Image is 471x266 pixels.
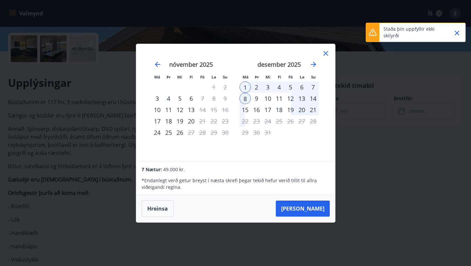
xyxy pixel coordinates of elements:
[186,104,197,115] div: 13
[190,74,193,79] small: Fi
[163,115,174,127] div: 18
[177,74,182,79] small: Mi
[197,93,208,104] div: Aðeins útritun í boði
[285,115,296,127] td: Not available. föstudagur, 26. desember 2025
[383,26,442,39] p: Staða þín uppfyllir ekki skilyrði
[152,93,163,104] td: Choose mánudagur, 3. nóvember 2025 as your check-in date. It’s available.
[239,81,251,93] div: Aðeins innritun í boði
[251,127,262,138] td: Not available. þriðjudagur, 30. desember 2025
[242,74,248,79] small: Má
[197,104,208,115] td: Choose föstudagur, 14. nóvember 2025 as your check-in date. It’s available.
[262,115,273,127] td: Not available. miðvikudagur, 24. desember 2025
[239,115,251,127] div: Aðeins útritun í boði
[251,115,262,127] td: Not available. þriðjudagur, 23. desember 2025
[220,104,231,115] td: Not available. sunnudagur, 16. nóvember 2025
[307,93,319,104] div: 14
[197,115,208,127] td: Choose föstudagur, 21. nóvember 2025 as your check-in date. It’s available.
[186,127,197,138] td: Choose fimmtudagur, 27. nóvember 2025 as your check-in date. It’s available.
[169,60,213,68] strong: nóvember 2025
[285,93,296,104] td: Choose föstudagur, 12. desember 2025 as your check-in date. It’s available.
[300,74,304,79] small: La
[307,115,319,127] td: Not available. sunnudagur, 28. desember 2025
[262,93,273,104] td: Choose miðvikudagur, 10. desember 2025 as your check-in date. It’s available.
[273,93,285,104] div: 11
[152,115,163,127] div: Aðeins innritun í boði
[296,93,307,104] td: Choose laugardagur, 13. desember 2025 as your check-in date. It’s available.
[239,104,251,115] td: Choose mánudagur, 15. desember 2025 as your check-in date. It’s available.
[296,104,307,115] td: Choose laugardagur, 20. desember 2025 as your check-in date. It’s available.
[163,93,174,104] td: Choose þriðjudagur, 4. nóvember 2025 as your check-in date. It’s available.
[285,104,296,115] td: Choose föstudagur, 19. desember 2025 as your check-in date. It’s available.
[197,127,208,138] td: Not available. föstudagur, 28. nóvember 2025
[251,81,262,93] div: 2
[197,93,208,104] td: Choose föstudagur, 7. nóvember 2025 as your check-in date. It’s available.
[152,127,163,138] td: Choose mánudagur, 24. nóvember 2025 as your check-in date. It’s available.
[278,74,281,79] small: Fi
[208,115,220,127] td: Not available. laugardagur, 22. nóvember 2025
[220,93,231,104] td: Not available. sunnudagur, 9. nóvember 2025
[262,127,273,138] td: Not available. miðvikudagur, 31. desember 2025
[251,93,262,104] td: Choose þriðjudagur, 9. desember 2025 as your check-in date. It’s available.
[251,81,262,93] td: Selected. þriðjudagur, 2. desember 2025
[309,60,317,68] div: Move forward to switch to the next month.
[262,81,273,93] div: 3
[208,104,220,115] td: Not available. laugardagur, 15. nóvember 2025
[273,104,285,115] div: 18
[163,127,174,138] td: Choose þriðjudagur, 25. nóvember 2025 as your check-in date. It’s available.
[163,93,174,104] div: 4
[208,93,220,104] td: Not available. laugardagur, 8. nóvember 2025
[273,115,285,127] td: Not available. fimmtudagur, 25. desember 2025
[251,93,262,104] div: 9
[239,115,251,127] td: Choose mánudagur, 22. desember 2025 as your check-in date. It’s available.
[186,115,197,127] div: 20
[144,52,327,153] div: Calendar
[307,104,319,115] div: 21
[288,74,293,79] small: Fö
[167,74,171,79] small: Þr
[186,115,197,127] td: Choose fimmtudagur, 20. nóvember 2025 as your check-in date. It’s available.
[208,127,220,138] td: Not available. laugardagur, 29. nóvember 2025
[285,81,296,93] div: 5
[152,104,163,115] td: Choose mánudagur, 10. nóvember 2025 as your check-in date. It’s available.
[174,93,186,104] td: Choose miðvikudagur, 5. nóvember 2025 as your check-in date. It’s available.
[285,104,296,115] div: 19
[186,104,197,115] td: Choose fimmtudagur, 13. nóvember 2025 as your check-in date. It’s available.
[220,127,231,138] td: Not available. sunnudagur, 30. nóvember 2025
[311,74,316,79] small: Su
[174,115,186,127] td: Choose miðvikudagur, 19. nóvember 2025 as your check-in date. It’s available.
[174,127,186,138] td: Choose miðvikudagur, 26. nóvember 2025 as your check-in date. It’s available.
[262,93,273,104] div: 10
[296,81,307,93] div: 6
[285,81,296,93] td: Selected. föstudagur, 5. desember 2025
[152,93,163,104] div: Aðeins innritun í boði
[239,81,251,93] td: Selected as start date. mánudagur, 1. desember 2025
[239,104,251,115] div: 15
[239,93,251,104] div: 8
[152,104,163,115] div: Aðeins innritun í boði
[186,93,197,104] div: 6
[296,81,307,93] td: Selected. laugardagur, 6. desember 2025
[262,81,273,93] td: Selected. miðvikudagur, 3. desember 2025
[251,104,262,115] td: Choose þriðjudagur, 16. desember 2025 as your check-in date. It’s available.
[186,127,197,138] div: Aðeins útritun í boði
[307,81,319,93] div: 7
[152,115,163,127] td: Choose mánudagur, 17. nóvember 2025 as your check-in date. It’s available.
[154,60,162,68] div: Move backward to switch to the previous month.
[142,166,162,173] span: 7 Nætur:
[163,104,174,115] td: Choose þriðjudagur, 11. nóvember 2025 as your check-in date. It’s available.
[273,93,285,104] td: Choose fimmtudagur, 11. desember 2025 as your check-in date. It’s available.
[255,74,259,79] small: Þr
[239,127,251,138] td: Not available. mánudagur, 29. desember 2025
[186,93,197,104] td: Choose fimmtudagur, 6. nóvember 2025 as your check-in date. It’s available.
[285,93,296,104] div: 12
[174,104,186,115] td: Choose miðvikudagur, 12. nóvember 2025 as your check-in date. It’s available.
[307,104,319,115] td: Choose sunnudagur, 21. desember 2025 as your check-in date. It’s available.
[257,60,301,68] strong: desember 2025
[212,74,216,79] small: La
[220,81,231,93] td: Not available. sunnudagur, 2. nóvember 2025
[163,115,174,127] td: Choose þriðjudagur, 18. nóvember 2025 as your check-in date. It’s available.
[142,177,329,191] p: * Endanlegt verð getur breyst í næsta skrefi þegar tekið hefur verið tillit til allra viðeigandi ...
[174,93,186,104] div: 5
[197,115,208,127] div: Aðeins útritun í boði
[307,93,319,104] td: Choose sunnudagur, 14. desember 2025 as your check-in date. It’s available.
